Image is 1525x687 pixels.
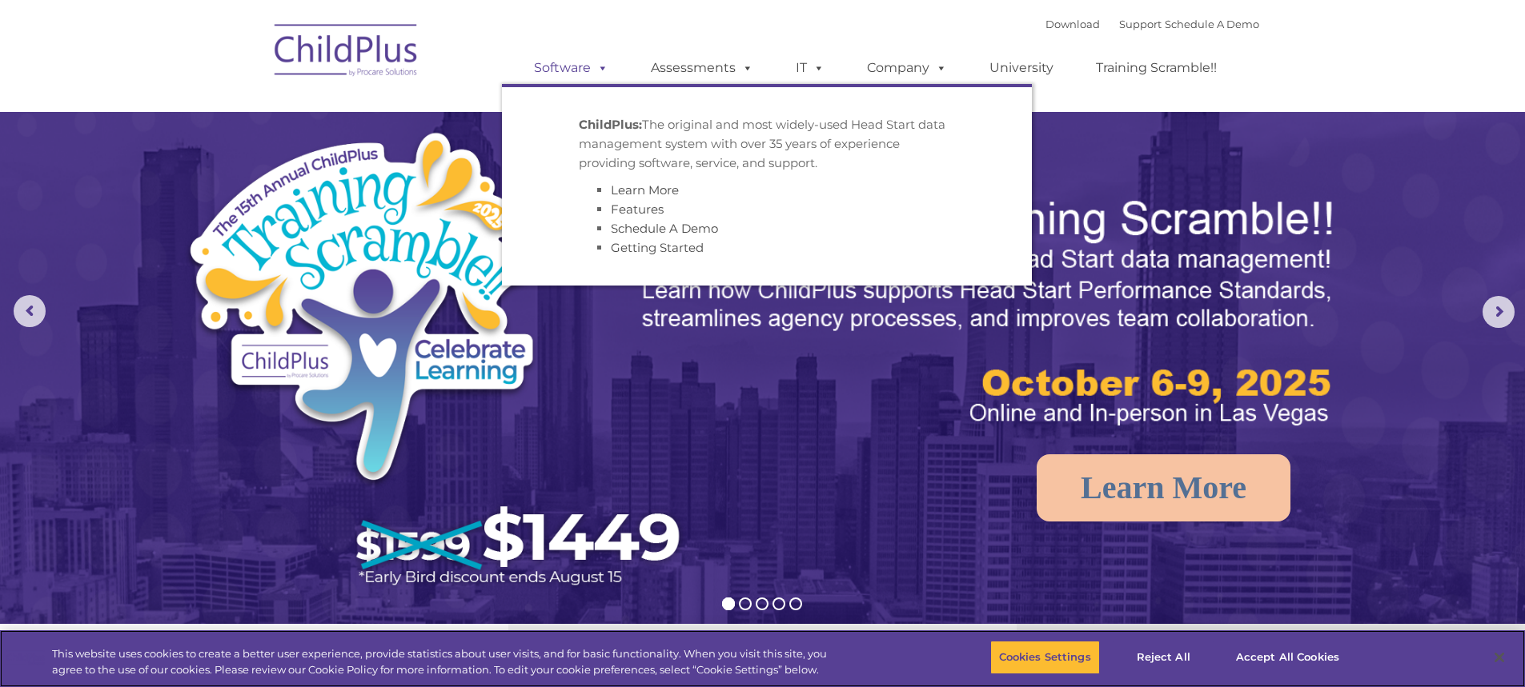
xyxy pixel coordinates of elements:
[1037,454,1290,521] a: Learn More
[1080,52,1233,84] a: Training Scramble!!
[579,117,642,132] strong: ChildPlus:
[611,240,704,255] a: Getting Started
[223,171,291,183] span: Phone number
[611,221,718,236] a: Schedule A Demo
[973,52,1070,84] a: University
[780,52,841,84] a: IT
[1045,18,1259,30] font: |
[1165,18,1259,30] a: Schedule A Demo
[611,182,679,198] a: Learn More
[1227,641,1348,674] button: Accept All Cookies
[223,106,271,118] span: Last name
[52,646,839,677] div: This website uses cookies to create a better user experience, provide statistics about user visit...
[635,52,769,84] a: Assessments
[1045,18,1100,30] a: Download
[518,52,624,84] a: Software
[1482,640,1517,675] button: Close
[990,641,1100,674] button: Cookies Settings
[267,13,427,93] img: ChildPlus by Procare Solutions
[611,202,664,217] a: Features
[851,52,963,84] a: Company
[1119,18,1162,30] a: Support
[1114,641,1214,674] button: Reject All
[579,115,955,173] p: The original and most widely-used Head Start data management system with over 35 years of experie...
